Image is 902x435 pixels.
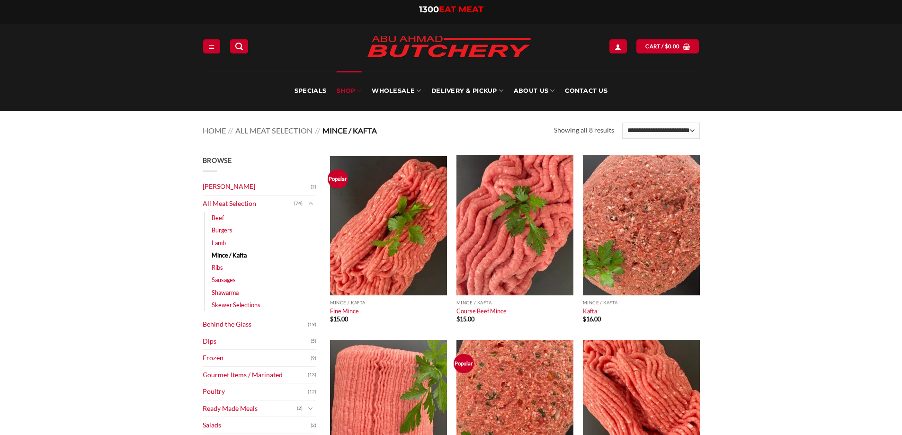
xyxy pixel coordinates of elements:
bdi: 0.00 [665,43,680,49]
a: All Meat Selection [203,195,294,212]
span: (2) [311,180,316,194]
a: Sausages [212,274,236,286]
span: EAT MEAT [439,4,483,15]
a: SHOP [337,71,361,111]
span: $ [330,315,333,323]
img: Beef Mince [330,155,447,295]
a: Ready Made Meals [203,400,297,417]
a: Skewer Selections [212,299,260,311]
a: Poultry [203,383,308,400]
span: (74) [294,196,303,211]
span: // [315,126,320,135]
a: Behind the Glass [203,316,308,333]
button: Toggle [305,403,316,414]
a: [PERSON_NAME] [203,178,311,195]
button: Toggle [305,198,316,209]
img: Kafta [583,155,700,295]
a: Dips [203,333,311,350]
a: Specials [295,71,326,111]
span: 1300 [419,4,439,15]
p: Showing all 8 results [554,125,614,136]
a: Contact Us [565,71,607,111]
span: (13) [308,368,316,382]
a: Home [203,126,226,135]
a: View cart [636,39,699,53]
span: (9) [311,351,316,365]
img: Course Beef Mince [456,155,573,295]
select: Shop order [622,123,699,139]
span: (19) [308,318,316,332]
p: Mince / Kafta [330,300,447,305]
a: About Us [514,71,554,111]
span: // [228,126,233,135]
a: Delivery & Pickup [431,71,503,111]
span: (5) [311,334,316,348]
a: Wholesale [372,71,421,111]
a: Course Beef Mince [456,307,507,315]
bdi: 15.00 [456,315,474,323]
a: Fine Mince [330,307,359,315]
bdi: 16.00 [583,315,601,323]
a: Mince / Kafta [212,249,247,261]
a: Frozen [203,350,311,366]
span: $ [583,315,586,323]
a: Shawarma [212,286,239,299]
a: Salads [203,417,311,434]
a: Kafta [583,307,597,315]
span: (12) [308,385,316,399]
a: Login [609,39,626,53]
img: Abu Ahmad Butchery [359,29,539,65]
span: (2) [311,418,316,433]
p: Mince / Kafta [456,300,573,305]
span: $ [456,315,460,323]
a: 1300EAT MEAT [419,4,483,15]
bdi: 15.00 [330,315,348,323]
span: Cart / [645,42,679,51]
a: Gourmet Items / Marinated [203,367,308,383]
span: Browse [203,156,232,164]
a: Ribs [212,261,223,274]
a: Burgers [212,224,232,236]
a: Search [230,39,248,53]
span: (2) [297,401,303,416]
a: Lamb [212,237,226,249]
span: Mince / Kafta [322,126,377,135]
a: Menu [203,39,220,53]
a: All Meat Selection [235,126,313,135]
p: Mince / Kafta [583,300,700,305]
a: Beef [212,212,224,224]
span: $ [665,42,668,51]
